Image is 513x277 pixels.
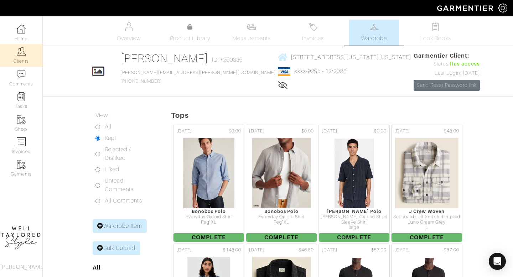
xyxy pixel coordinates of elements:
span: $0.00 [229,128,241,135]
div: Status: [414,60,480,68]
span: $148.00 [223,247,241,254]
img: gear-icon-white-bd11855cb880d31180b6d7d6211b90ccbf57a29d726f0c71d8c61bd08dd39cc2.png [498,4,507,12]
label: Rejected / Disliked [105,145,153,162]
a: Measurements [227,20,277,46]
img: orders-27d20c2124de7fd6de4e0e44c1d41de31381a507db9b33961299e4e07d508b8c.svg [309,22,317,31]
span: [DATE] [249,247,265,254]
div: J Crew Woven [392,209,462,214]
a: [PERSON_NAME] [120,52,208,65]
div: [PERSON_NAME] Ciudad Short Sleeve Shirt [319,214,389,225]
a: Invoices [288,20,338,46]
img: mRxgQ6TEbZeiYCTit8Mdwbcf [395,137,458,209]
span: [DATE] [322,128,337,135]
label: Liked [105,165,119,174]
div: Everyday Oxford Shirt [246,214,317,220]
span: [DATE] [249,128,265,135]
a: [DATE] $0.00 [PERSON_NAME] Polo [PERSON_NAME] Ciudad Short Sleeve Shirt large Complete [318,124,390,243]
div: Juno Cream Grey [392,220,462,225]
a: [PERSON_NAME][EMAIL_ADDRESS][PERSON_NAME][DOMAIN_NAME] [120,70,276,75]
div: Bonobos Polo [173,209,244,214]
img: garmentier-logo-header-white-b43fb05a5012e4ada735d5af1a66efaba907eab6374d6393d1fbf88cb4ef424d.png [434,2,498,14]
div: Everyday Oxford Shirt [173,214,244,220]
label: All [105,122,112,131]
a: [DATE] $48.00 J Crew Woven Seaboard soft-knit shirt in plaid Juno Cream Grey L Complete [390,124,463,243]
img: 3D6mg8k74wwmz5tz7c7bM32s [183,137,235,209]
span: [PHONE_NUMBER] [120,70,276,84]
span: [DATE] [176,247,192,254]
img: c9E8cFU4Ne5Z8vzWacJJXBQD [334,137,374,209]
span: Garmentier Client: [414,52,480,60]
img: visa-934b35602734be37eb7d5d7e5dbcd2044c359bf20a24dc3361ca3fa54326a8a7.png [278,67,290,76]
a: Bulk Upload [93,241,140,255]
img: basicinfo-40fd8af6dae0f16599ec9e87c0ef1c0a1fdea2edbe929e3d69a839185d80c458.svg [124,22,133,31]
span: $57.00 [371,247,387,254]
span: $0.00 [374,128,387,135]
span: Complete [319,233,389,242]
span: Has access [450,60,480,68]
img: todo-9ac3debb85659649dc8f770b8b6100bb5dab4b48dedcbae339e5042a72dfd3cc.svg [431,22,440,31]
span: $0.00 [301,128,314,135]
span: [STREET_ADDRESS][US_STATE][US_STATE] [291,54,412,60]
div: [PERSON_NAME] Polo [319,209,389,214]
div: Open Intercom Messenger [489,253,506,270]
a: Send Reset Password link [414,80,480,91]
span: $57.00 [444,247,459,254]
span: [DATE] [176,128,192,135]
a: [DATE] $0.00 Bonobos Polo Everyday Oxford Shirt Reg"XL Complete [172,124,245,243]
label: Kept [105,134,116,142]
a: [STREET_ADDRESS][US_STATE][US_STATE] [278,53,412,62]
img: clients-icon-6bae9207a08558b7cb47a8932f037763ab4055f8c8b6bfacd5dc20c3e0201464.png [17,47,26,56]
span: Overview [117,34,141,43]
label: All Comments [105,197,142,205]
div: Reg"XL [246,220,317,225]
img: 1H2NziSrbfdkRDggNFnZNx81 [252,137,311,209]
img: garments-icon-b7da505a4dc4fd61783c78ac3ca0ef83fa9d6f193b1c9dc38574b1d14d53ca28.png [17,160,26,169]
img: garments-icon-b7da505a4dc4fd61783c78ac3ca0ef83fa9d6f193b1c9dc38574b1d14d53ca28.png [17,115,26,124]
div: large [319,225,389,230]
img: reminder-icon-8004d30b9f0a5d33ae49ab947aed9ed385cf756f9e5892f1edd6e32f2345188e.png [17,92,26,101]
span: Product Library [170,34,210,43]
span: $48.00 [444,128,459,135]
a: Wardrobe Item [93,219,147,233]
span: [DATE] [394,128,410,135]
span: Invoices [302,34,324,43]
div: Bonobos Polo [246,209,317,214]
div: Reg"XL [173,220,244,225]
img: orders-icon-0abe47150d42831381b5fb84f609e132dff9fe21cb692f30cb5eec754e2cba89.png [17,137,26,146]
div: Seaboard soft-knit shirt in plaid [392,214,462,220]
span: [DATE] [394,247,410,254]
img: dashboard-icon-dbcd8f5a0b271acd01030246c82b418ddd0df26cd7fceb0bd07c9910d44c42f6.png [17,25,26,33]
div: Last Login: [DATE] [414,69,480,77]
span: Measurements [232,34,271,43]
div: L [392,225,462,230]
span: [DATE] [322,247,337,254]
a: [DATE] $0.00 Bonobos Polo Everyday Oxford Shirt Reg"XL Complete [245,124,318,243]
a: Product Library [165,23,215,43]
span: Complete [246,233,317,242]
span: ID: #200336 [212,56,243,64]
a: All [93,264,100,271]
a: Wardrobe [349,20,399,46]
span: Complete [173,233,244,242]
span: Complete [392,233,462,242]
span: $46.50 [299,247,314,254]
img: measurements-466bbee1fd09ba9460f595b01e5d73f9e2bff037440d3c8f018324cb6cdf7a4a.svg [247,22,256,31]
a: Overview [104,20,154,46]
h5: Tops [171,111,513,120]
img: wardrobe-487a4870c1b7c33e795ec22d11cfc2ed9d08956e64fb3008fe2437562e282088.svg [370,22,379,31]
label: View: [95,111,109,120]
span: Look Books [420,34,451,43]
a: xxxx-9295 - 12/2028 [295,68,347,74]
a: Look Books [410,20,460,46]
span: Wardrobe [361,34,387,43]
label: Unread Comments [105,177,153,194]
img: comment-icon-a0a6a9ef722e966f86d9cbdc48e553b5cf19dbc54f86b18d962a5391bc8f6eb6.png [17,70,26,79]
